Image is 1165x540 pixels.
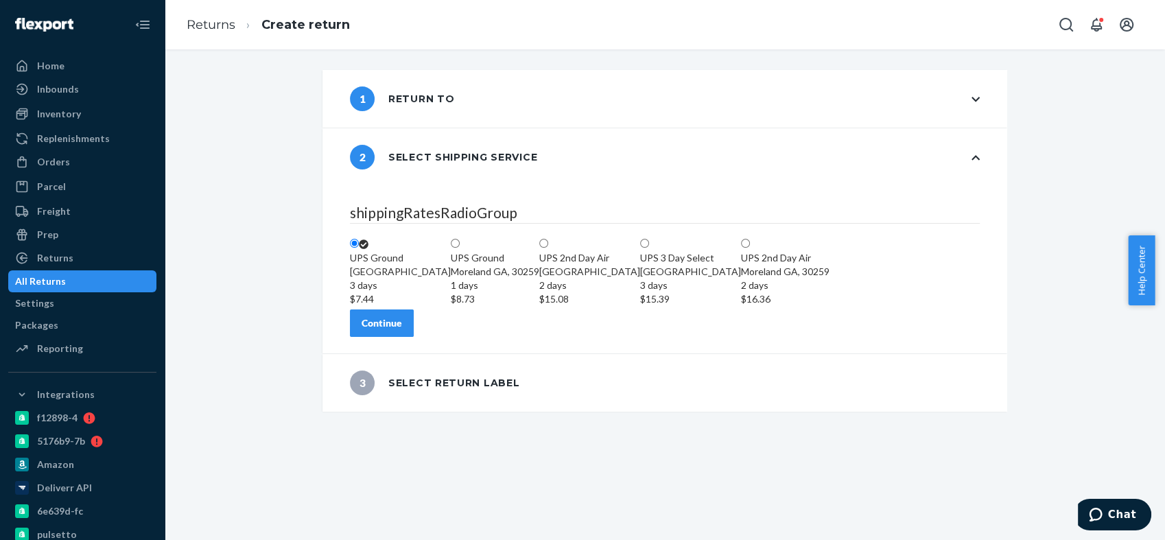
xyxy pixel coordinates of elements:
input: UPS Ground[GEOGRAPHIC_DATA]3 days$7.44 [350,239,359,248]
button: Integrations [8,384,156,406]
div: [GEOGRAPHIC_DATA] [539,265,640,306]
div: Packages [15,318,58,332]
div: $7.44 [350,292,451,306]
button: Help Center [1128,235,1155,305]
div: Parcel [37,180,66,193]
span: 1 [350,86,375,111]
a: Returns [8,247,156,269]
a: 5176b9-7b [8,430,156,452]
div: $15.39 [640,292,741,306]
div: Inventory [37,107,81,121]
div: 3 days [350,279,451,292]
button: Open Search Box [1052,11,1080,38]
div: Reporting [37,342,83,355]
span: 3 [350,371,375,395]
div: Return to [350,86,454,111]
a: Create return [261,17,350,32]
a: Reporting [8,338,156,360]
a: Settings [8,292,156,314]
div: $8.73 [451,292,539,306]
div: UPS Ground [451,251,539,265]
span: 2 [350,145,375,169]
div: All Returns [15,274,66,288]
div: Settings [15,296,54,310]
div: Moreland GA, 30259 [741,265,829,306]
a: Deliverr API [8,477,156,499]
div: Orders [37,155,70,169]
a: f12898-4 [8,407,156,429]
div: Inbounds [37,82,79,96]
div: UPS 2nd Day Air [539,251,640,265]
a: Parcel [8,176,156,198]
div: UPS 3 Day Select [640,251,741,265]
a: Replenishments [8,128,156,150]
div: Freight [37,204,71,218]
div: [GEOGRAPHIC_DATA] [640,265,741,306]
a: Inventory [8,103,156,125]
div: $15.08 [539,292,640,306]
div: UPS Ground [350,251,451,265]
img: Flexport logo [15,18,73,32]
div: Home [37,59,64,73]
div: 1 days [451,279,539,292]
div: Deliverr API [37,481,92,495]
div: UPS 2nd Day Air [741,251,829,265]
button: Close Navigation [129,11,156,38]
div: 5176b9-7b [37,434,85,448]
div: f12898-4 [37,411,78,425]
a: Freight [8,200,156,222]
div: Moreland GA, 30259 [451,265,539,306]
div: 2 days [741,279,829,292]
div: 2 days [539,279,640,292]
div: Select shipping service [350,145,537,169]
a: All Returns [8,270,156,292]
div: Replenishments [37,132,110,145]
input: UPS GroundMoreland GA, 302591 days$8.73 [451,239,460,248]
a: Returns [187,17,235,32]
ol: breadcrumbs [176,5,361,45]
a: 6e639d-fc [8,500,156,522]
div: Integrations [37,388,95,401]
legend: shippingRatesRadioGroup [350,202,980,224]
input: UPS 2nd Day AirMoreland GA, 302592 days$16.36 [741,239,750,248]
a: Orders [8,151,156,173]
div: $16.36 [741,292,829,306]
a: Inbounds [8,78,156,100]
div: [GEOGRAPHIC_DATA] [350,265,451,306]
button: Open account menu [1113,11,1140,38]
div: Returns [37,251,73,265]
div: Amazon [37,458,74,471]
div: 3 days [640,279,741,292]
a: Home [8,55,156,77]
div: 6e639d-fc [37,504,83,518]
a: Packages [8,314,156,336]
input: UPS 3 Day Select[GEOGRAPHIC_DATA]3 days$15.39 [640,239,649,248]
iframe: Opens a widget where you can chat to one of our agents [1078,499,1151,533]
a: Amazon [8,454,156,476]
div: Select return label [350,371,519,395]
a: Prep [8,224,156,246]
button: Continue [350,309,414,337]
button: Open notifications [1083,11,1110,38]
div: Prep [37,228,58,242]
input: UPS 2nd Day Air[GEOGRAPHIC_DATA]2 days$15.08 [539,239,548,248]
div: Continue [362,316,402,330]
